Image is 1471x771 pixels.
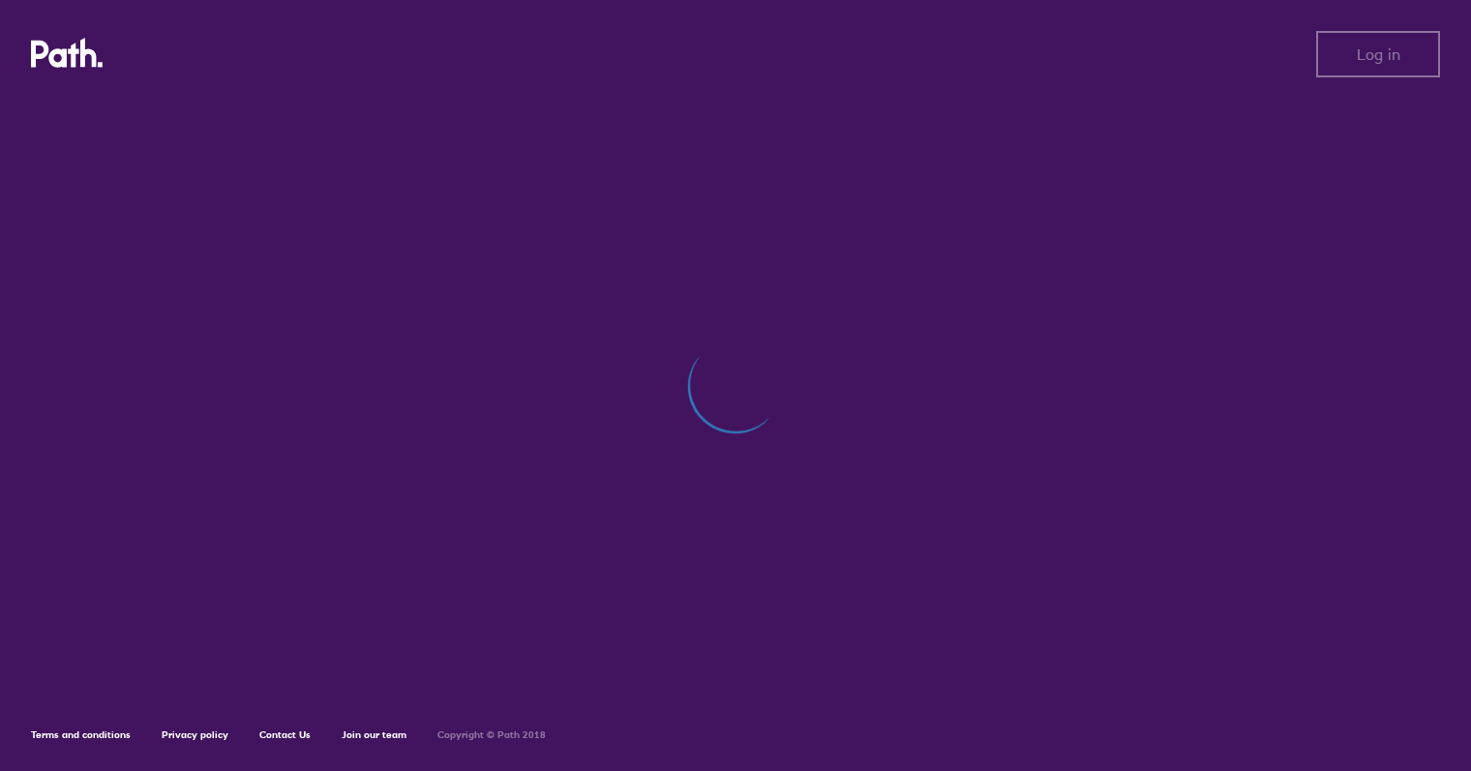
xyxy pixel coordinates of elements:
[1357,45,1400,63] span: Log in
[1316,31,1440,77] button: Log in
[31,728,131,741] a: Terms and conditions
[259,728,311,741] a: Contact Us
[162,728,228,741] a: Privacy policy
[437,729,546,741] h6: Copyright © Path 2018
[342,728,406,741] a: Join our team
